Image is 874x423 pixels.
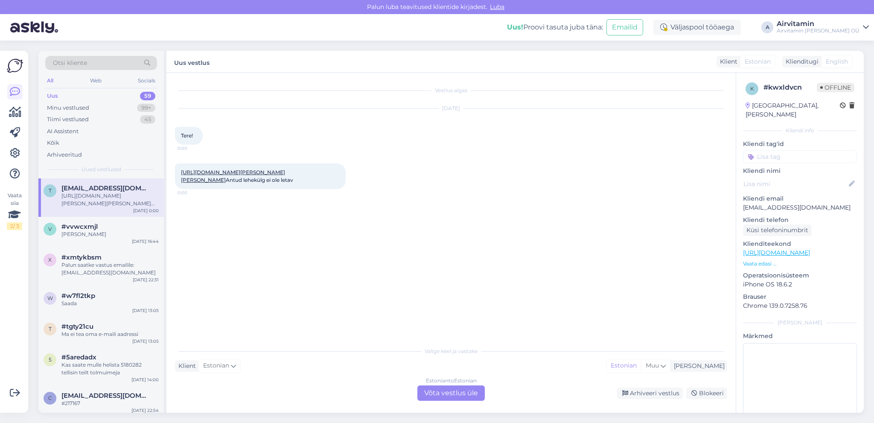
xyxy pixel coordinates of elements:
span: Otsi kliente [53,58,87,67]
span: Uued vestlused [82,166,121,173]
div: Palun saatke vastus emailile: [EMAIL_ADDRESS][DOMAIN_NAME] [61,261,159,277]
div: 59 [140,92,155,100]
img: Askly Logo [7,58,23,74]
input: Lisa nimi [743,179,847,189]
div: Minu vestlused [47,104,89,112]
p: Vaata edasi ... [743,260,857,268]
a: AirvitaminAirvitamin [PERSON_NAME] OÜ [777,20,869,34]
span: v [48,226,52,232]
div: All [45,75,55,86]
div: Vestlus algas [175,87,727,94]
div: Saada [61,300,159,307]
div: [PERSON_NAME] [743,319,857,327]
p: Operatsioonisüsteem [743,271,857,280]
p: Märkmed [743,332,857,341]
div: Blokeeri [686,388,727,399]
span: t [49,326,52,332]
span: Luba [487,3,507,11]
div: Arhiveeritud [47,151,82,159]
span: w [47,295,53,301]
div: [DATE] 13:05 [132,307,159,314]
span: t [49,187,52,194]
label: Uus vestlus [174,56,210,67]
span: Offline [817,83,854,92]
span: Muu [646,362,659,369]
div: Küsi telefoninumbrit [743,225,812,236]
div: [DATE] 22:31 [133,277,159,283]
span: Antud lehekülg ei ole letav [181,169,293,183]
div: Estonian [606,359,641,372]
span: #5aredadx [61,353,96,361]
span: English [826,57,848,66]
span: #w7fl2tkp [61,292,95,300]
div: #217167 [61,400,159,407]
div: Kõik [47,139,59,147]
div: Airvitamin [777,20,859,27]
span: Tere! [181,132,193,139]
span: x [48,257,52,263]
div: Estonian to Estonian [426,377,477,385]
p: Brauser [743,292,857,301]
span: 0:00 [178,145,210,152]
span: #xmtykbsm [61,254,102,261]
button: Emailid [606,19,643,35]
div: [DATE] 22:54 [131,407,159,414]
p: Chrome 139.0.7258.76 [743,301,857,310]
span: #vvwcxmjl [61,223,98,230]
div: Ma ei tea oma e-maili aadressi [61,330,159,338]
div: [DATE] [175,105,727,112]
div: 45 [140,115,155,124]
div: Web [88,75,103,86]
div: 2 / 3 [7,222,22,230]
div: [DATE] 13:05 [132,338,159,344]
div: # kwxldvcn [763,82,817,93]
div: Klient [175,362,196,370]
p: Klienditeekond [743,239,857,248]
input: Lisa tag [743,150,857,163]
span: #tgty21cu [61,323,93,330]
div: [PERSON_NAME] [61,230,159,238]
div: AI Assistent [47,127,79,136]
span: k [750,85,754,92]
div: Väljaspool tööaega [653,20,741,35]
p: iPhone OS 18.6.2 [743,280,857,289]
div: Kas saate mulle helista 5180282 tellisin teilt tolmuimeja [61,361,159,376]
span: toomastkelly@gmail.com [61,184,150,192]
div: Vaata siia [7,192,22,230]
div: [PERSON_NAME] [670,362,725,370]
p: Kliendi tag'id [743,140,857,149]
div: Võta vestlus üle [417,385,485,401]
div: [GEOGRAPHIC_DATA], [PERSON_NAME] [746,101,840,119]
div: A [761,21,773,33]
p: Kliendi email [743,194,857,203]
a: [URL][DOMAIN_NAME] [743,249,810,257]
div: Uus [47,92,58,100]
span: Estonian [745,57,771,66]
span: c [48,395,52,401]
span: 0:00 [178,190,210,196]
div: Airvitamin [PERSON_NAME] OÜ [777,27,859,34]
p: [EMAIL_ADDRESS][DOMAIN_NAME] [743,203,857,212]
div: Valige keel ja vastake [175,347,727,355]
div: Klient [717,57,737,66]
div: Tiimi vestlused [47,115,89,124]
div: Arhiveeri vestlus [617,388,683,399]
div: Klienditugi [782,57,819,66]
span: 5 [49,356,52,363]
div: Proovi tasuta juba täna: [507,22,603,32]
div: [DATE] 14:00 [131,376,159,383]
div: [DATE] 0:00 [133,207,159,214]
a: [URL][DOMAIN_NAME][PERSON_NAME][PERSON_NAME] [181,169,285,183]
p: Kliendi telefon [743,216,857,225]
span: Estonian [203,361,229,370]
div: Kliendi info [743,127,857,134]
div: [DATE] 16:44 [132,238,159,245]
span: coolipreyly@hotmail.com [61,392,150,400]
b: Uus! [507,23,523,31]
div: 99+ [137,104,155,112]
p: Kliendi nimi [743,166,857,175]
div: [URL][DOMAIN_NAME][PERSON_NAME][PERSON_NAME] Antud lehekülg ei ole letav [61,192,159,207]
div: Socials [136,75,157,86]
